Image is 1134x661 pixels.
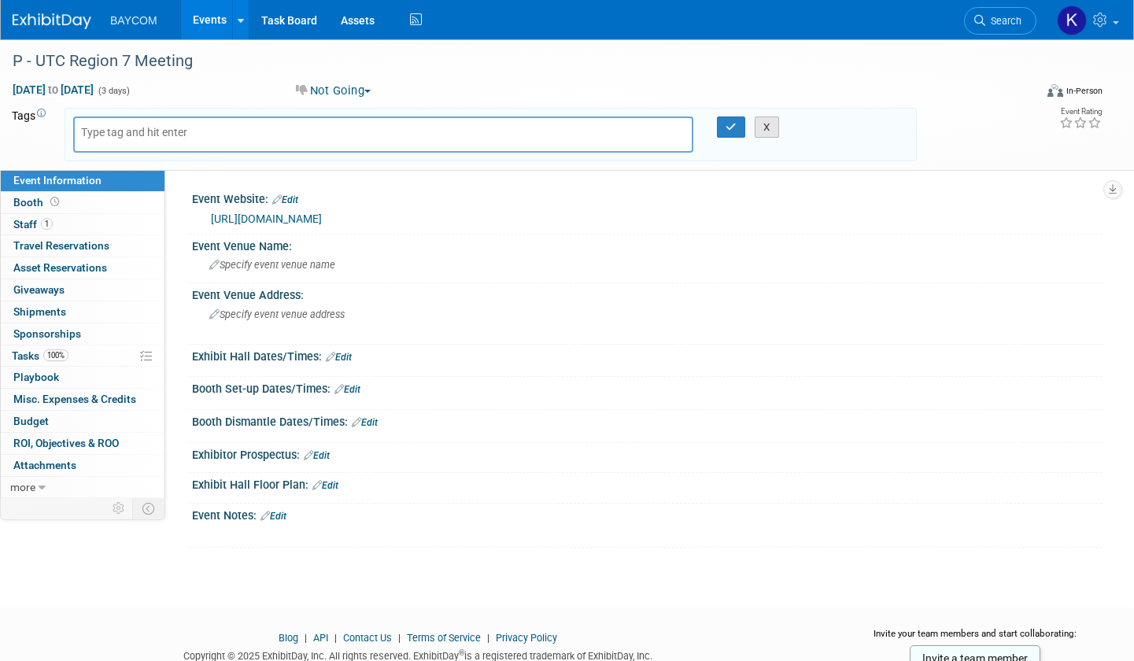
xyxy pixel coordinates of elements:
[133,498,165,519] td: Toggle Event Tabs
[192,234,1103,254] div: Event Venue Name:
[12,349,68,362] span: Tasks
[1,214,164,235] a: Staff1
[110,14,157,27] span: BAYCOM
[7,47,1010,76] div: P - UTC Region 7 Meeting
[1,411,164,432] a: Budget
[1,477,164,498] a: more
[13,218,53,231] span: Staff
[209,259,335,271] span: Specify event venue name
[1,170,164,191] a: Event Information
[192,410,1103,430] div: Booth Dismantle Dates/Times:
[13,283,65,296] span: Giveaways
[13,13,91,29] img: ExhibitDay
[352,417,378,428] a: Edit
[81,124,207,140] input: Type tag and hit enter
[12,83,94,97] span: [DATE] [DATE]
[301,632,311,644] span: |
[13,327,81,340] span: Sponsorships
[13,437,119,449] span: ROI, Objectives & ROO
[1,235,164,257] a: Travel Reservations
[209,308,345,320] span: Specify event venue address
[1,455,164,476] a: Attachments
[1057,6,1087,35] img: Kayla Novak
[13,393,136,405] span: Misc. Expenses & Credits
[97,86,130,96] span: (3 days)
[1,389,164,410] a: Misc. Expenses & Credits
[1,345,164,367] a: Tasks100%
[964,7,1036,35] a: Search
[940,82,1103,105] div: Event Format
[1066,85,1103,97] div: In-Person
[304,450,330,461] a: Edit
[985,15,1021,27] span: Search
[755,116,779,138] button: X
[1,323,164,345] a: Sponsorships
[334,384,360,395] a: Edit
[43,349,68,361] span: 100%
[331,632,341,644] span: |
[13,371,59,383] span: Playbook
[1,433,164,454] a: ROI, Objectives & ROO
[848,627,1103,651] div: Invite your team members and start collaborating:
[13,196,62,209] span: Booth
[1,367,164,388] a: Playbook
[343,632,392,644] a: Contact Us
[279,632,298,644] a: Blog
[46,83,61,96] span: to
[192,187,1103,208] div: Event Website:
[313,632,328,644] a: API
[192,443,1103,463] div: Exhibitor Prospectus:
[459,648,464,657] sup: ®
[1,257,164,279] a: Asset Reservations
[326,352,352,363] a: Edit
[290,83,377,99] button: Not Going
[1,279,164,301] a: Giveaways
[1059,108,1102,116] div: Event Rating
[1,301,164,323] a: Shipments
[211,212,322,225] a: [URL][DOMAIN_NAME]
[1047,84,1063,97] img: Format-Inperson.png
[13,174,102,186] span: Event Information
[192,504,1103,524] div: Event Notes:
[312,480,338,491] a: Edit
[1,192,164,213] a: Booth
[47,196,62,208] span: Booth not reserved yet
[394,632,404,644] span: |
[192,473,1103,493] div: Exhibit Hall Floor Plan:
[105,498,133,519] td: Personalize Event Tab Strip
[41,218,53,230] span: 1
[192,345,1103,365] div: Exhibit Hall Dates/Times:
[13,261,107,274] span: Asset Reservations
[13,415,49,427] span: Budget
[260,511,286,522] a: Edit
[13,459,76,471] span: Attachments
[13,239,109,252] span: Travel Reservations
[192,283,1103,303] div: Event Venue Address:
[192,377,1103,397] div: Booth Set-up Dates/Times:
[483,632,493,644] span: |
[10,481,35,493] span: more
[13,305,66,318] span: Shipments
[12,108,50,161] td: Tags
[496,632,557,644] a: Privacy Policy
[407,632,481,644] a: Terms of Service
[272,194,298,205] a: Edit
